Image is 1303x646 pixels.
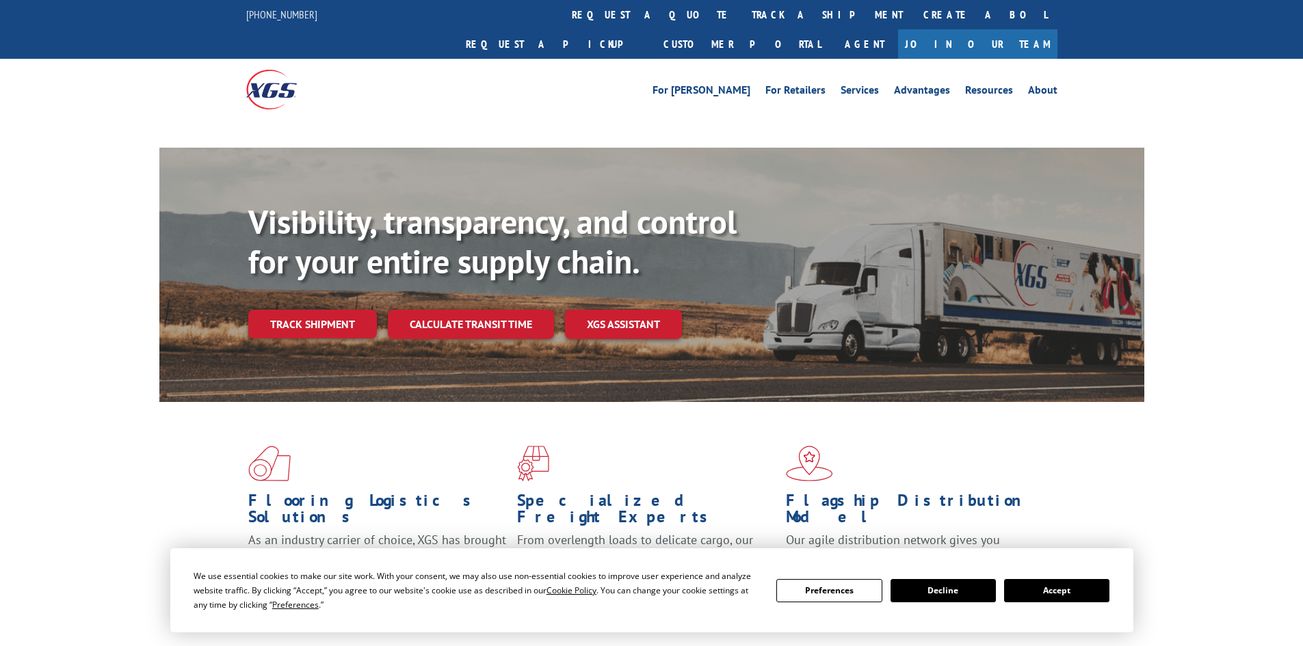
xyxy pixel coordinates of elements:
a: About [1028,85,1057,100]
a: Join Our Team [898,29,1057,59]
span: Our agile distribution network gives you nationwide inventory management on demand. [786,532,1038,564]
span: Cookie Policy [547,584,596,596]
p: From overlength loads to delicate cargo, our experienced staff knows the best way to move your fr... [517,532,776,593]
a: Track shipment [248,310,377,338]
button: Accept [1004,579,1109,602]
h1: Flooring Logistics Solutions [248,492,507,532]
div: We use essential cookies to make our site work. With your consent, we may also use non-essential ... [194,569,760,612]
a: For Retailers [765,85,826,100]
b: Visibility, transparency, and control for your entire supply chain. [248,200,737,282]
img: xgs-icon-focused-on-flooring-red [517,446,549,481]
h1: Flagship Distribution Model [786,492,1044,532]
span: Preferences [272,599,319,610]
img: xgs-icon-flagship-distribution-model-red [786,446,833,481]
a: Calculate transit time [388,310,554,339]
a: Customer Portal [653,29,831,59]
img: xgs-icon-total-supply-chain-intelligence-red [248,446,291,481]
a: Request a pickup [456,29,653,59]
a: For [PERSON_NAME] [653,85,750,100]
button: Decline [891,579,996,602]
a: Agent [831,29,898,59]
button: Preferences [776,579,882,602]
span: As an industry carrier of choice, XGS has brought innovation and dedication to flooring logistics... [248,532,506,580]
div: Cookie Consent Prompt [170,548,1133,632]
a: [PHONE_NUMBER] [246,8,317,21]
a: Resources [965,85,1013,100]
a: Advantages [894,85,950,100]
h1: Specialized Freight Experts [517,492,776,532]
a: Services [841,85,879,100]
a: XGS ASSISTANT [565,310,682,339]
